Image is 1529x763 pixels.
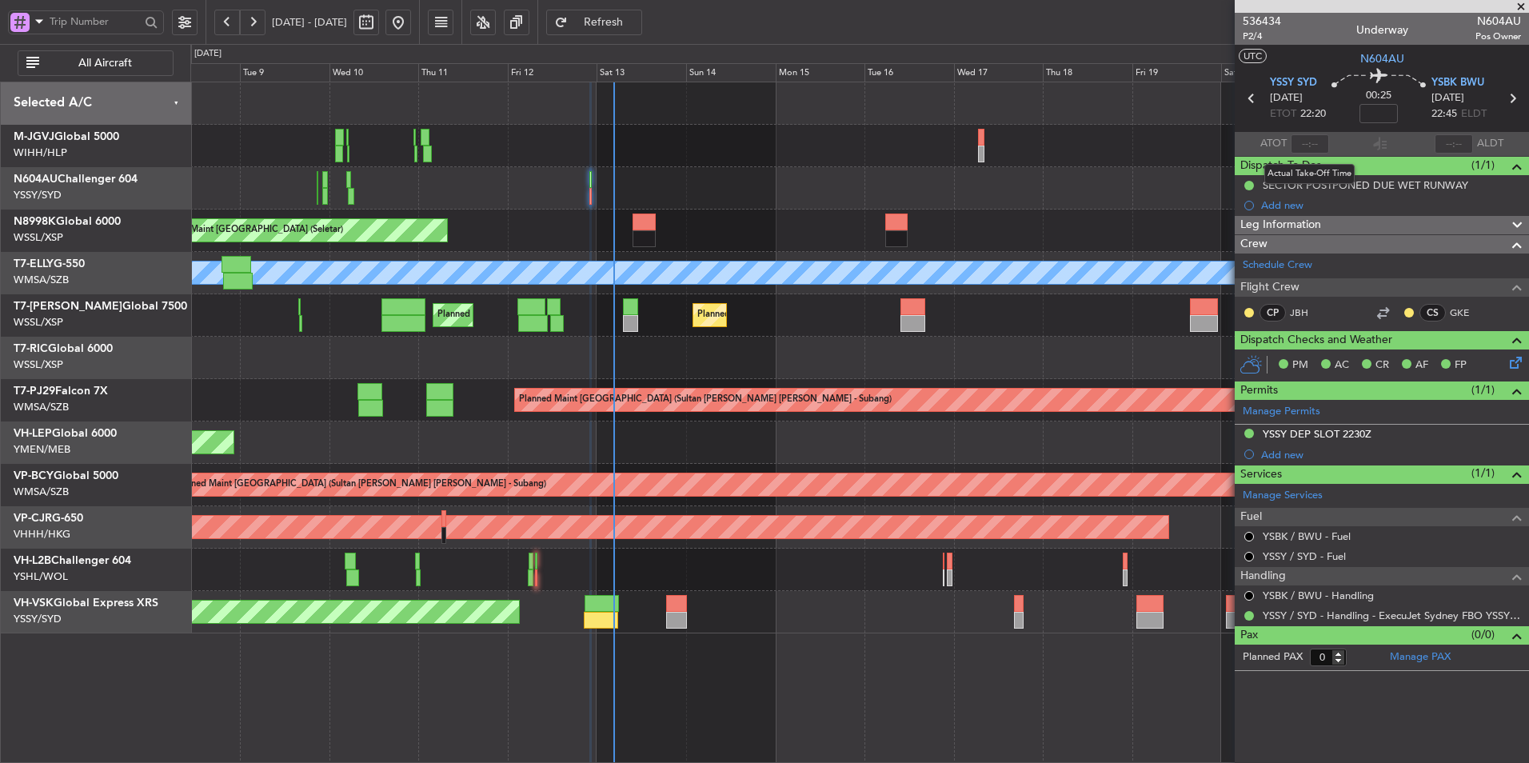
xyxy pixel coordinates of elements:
[1263,549,1346,563] a: YSSY / SYD - Fuel
[240,63,329,82] div: Tue 9
[1043,63,1132,82] div: Thu 18
[14,400,69,414] a: WMSA/SZB
[1475,30,1521,43] span: Pos Owner
[50,10,140,34] input: Trip Number
[1360,50,1404,67] span: N604AU
[14,513,52,524] span: VP-CJR
[1375,358,1389,374] span: CR
[14,513,83,524] a: VP-CJRG-650
[1260,136,1287,152] span: ATOT
[329,63,419,82] div: Wed 10
[14,358,63,372] a: WSSL/XSP
[597,63,686,82] div: Sat 13
[1431,90,1464,106] span: [DATE]
[1240,157,1321,175] span: Dispatch To-Dos
[1240,331,1392,350] span: Dispatch Checks and Weather
[1239,49,1267,63] button: UTC
[1263,609,1521,622] a: YSSY / SYD - Handling - ExecuJet Sydney FBO YSSY / SYD
[14,597,54,609] span: VH-VSK
[697,303,885,327] div: Planned Maint [GEOGRAPHIC_DATA] (Seletar)
[571,17,637,28] span: Refresh
[1419,304,1446,322] div: CS
[1243,649,1303,665] label: Planned PAX
[1263,529,1351,543] a: YSBK / BWU - Fuel
[1415,358,1428,374] span: AF
[14,470,118,481] a: VP-BCYGlobal 5000
[1261,198,1521,212] div: Add new
[1240,278,1299,297] span: Flight Crew
[1240,626,1258,645] span: Pax
[1221,63,1311,82] div: Sat 20
[162,473,546,497] div: Unplanned Maint [GEOGRAPHIC_DATA] (Sultan [PERSON_NAME] [PERSON_NAME] - Subang)
[418,63,508,82] div: Thu 11
[14,555,131,566] a: VH-L2BChallenger 604
[1471,381,1495,398] span: (1/1)
[14,612,62,626] a: YSSY/SYD
[954,63,1044,82] div: Wed 17
[14,188,62,202] a: YSSY/SYD
[14,258,85,270] a: T7-ELLYG-550
[1240,567,1286,585] span: Handling
[1240,216,1321,234] span: Leg Information
[1335,358,1349,374] span: AC
[1264,164,1355,184] div: Actual Take-Off Time
[14,315,63,330] a: WSSL/XSP
[1263,427,1371,441] div: YSSY DEP SLOT 2230Z
[14,385,55,397] span: T7-PJ29
[14,470,54,481] span: VP-BCY
[14,174,138,185] a: N604AUChallenger 604
[14,301,122,312] span: T7-[PERSON_NAME]
[14,174,58,185] span: N604AU
[1240,508,1262,526] span: Fuel
[508,63,597,82] div: Fri 12
[864,63,954,82] div: Tue 16
[14,597,158,609] a: VH-VSKGlobal Express XRS
[686,63,776,82] div: Sun 14
[1243,404,1320,420] a: Manage Permits
[14,555,51,566] span: VH-L2B
[1243,13,1281,30] span: 536434
[1270,75,1317,91] span: YSSY SYD
[1300,106,1326,122] span: 22:20
[1260,304,1286,322] div: CP
[1390,649,1451,665] a: Manage PAX
[14,216,56,227] span: N8998K
[1240,235,1268,254] span: Crew
[1475,13,1521,30] span: N604AU
[18,50,174,76] button: All Aircraft
[14,442,70,457] a: YMEN/MEB
[1270,106,1296,122] span: ETOT
[14,485,69,499] a: WMSA/SZB
[1366,88,1391,104] span: 00:25
[14,569,68,584] a: YSHL/WOL
[1455,358,1467,374] span: FP
[1240,465,1282,484] span: Services
[14,428,117,439] a: VH-LEPGlobal 6000
[519,388,892,412] div: Planned Maint [GEOGRAPHIC_DATA] (Sultan [PERSON_NAME] [PERSON_NAME] - Subang)
[14,343,48,354] span: T7-RIC
[14,146,67,160] a: WIHH/HLP
[437,303,595,327] div: Planned Maint Dubai (Al Maktoum Intl)
[14,258,54,270] span: T7-ELLY
[1240,381,1278,400] span: Permits
[1132,63,1222,82] div: Fri 19
[1356,22,1408,38] div: Underway
[1243,488,1323,504] a: Manage Services
[14,301,187,312] a: T7-[PERSON_NAME]Global 7500
[1471,465,1495,481] span: (1/1)
[1477,136,1503,152] span: ALDT
[14,131,119,142] a: M-JGVJGlobal 5000
[1431,106,1457,122] span: 22:45
[1291,134,1329,154] input: --:--
[546,10,642,35] button: Refresh
[1243,258,1312,274] a: Schedule Crew
[194,47,222,61] div: [DATE]
[776,63,865,82] div: Mon 15
[14,230,63,245] a: WSSL/XSP
[272,15,347,30] span: [DATE] - [DATE]
[1243,30,1281,43] span: P2/4
[14,131,54,142] span: M-JGVJ
[1270,90,1303,106] span: [DATE]
[1461,106,1487,122] span: ELDT
[1292,358,1308,374] span: PM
